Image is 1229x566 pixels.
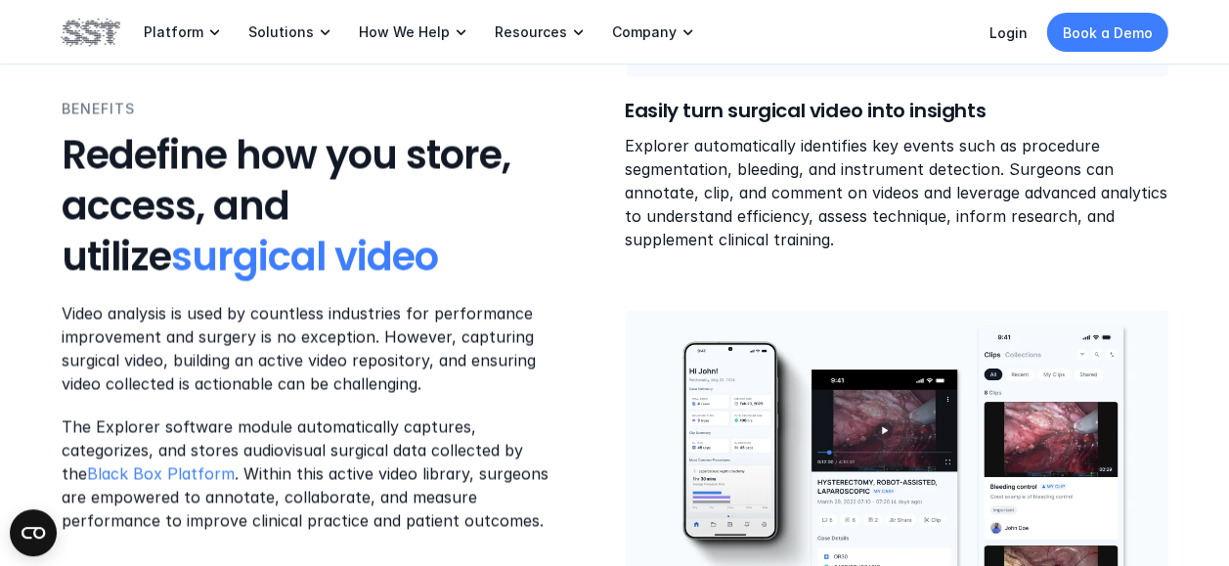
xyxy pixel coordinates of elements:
img: SST logo [62,16,120,49]
p: Company [612,23,677,41]
p: Resources [495,23,567,41]
p: How We Help [359,23,450,41]
h3: Redefine how you store, access, and utilize [62,129,550,282]
p: The Explorer software module automatically captures, categorizes, and stores audiovisual surgical... [62,414,550,532]
p: Platform [144,23,203,41]
a: Book a Demo [1047,13,1168,52]
p: Explorer automatically identifies key events such as procedure segmentation, bleeding, and instru... [625,134,1168,251]
button: Open CMP widget [10,509,57,556]
p: Book a Demo [1063,22,1153,43]
h6: Easily turn surgical video into insights [625,97,1168,124]
p: Solutions [248,23,314,41]
span: surgical video [171,229,438,283]
p: BENEFITS [62,98,135,119]
p: Video analysis is used by countless industries for performance improvement and surgery is no exce... [62,301,550,395]
a: Black Box Platform [87,463,235,483]
a: Login [989,24,1028,41]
